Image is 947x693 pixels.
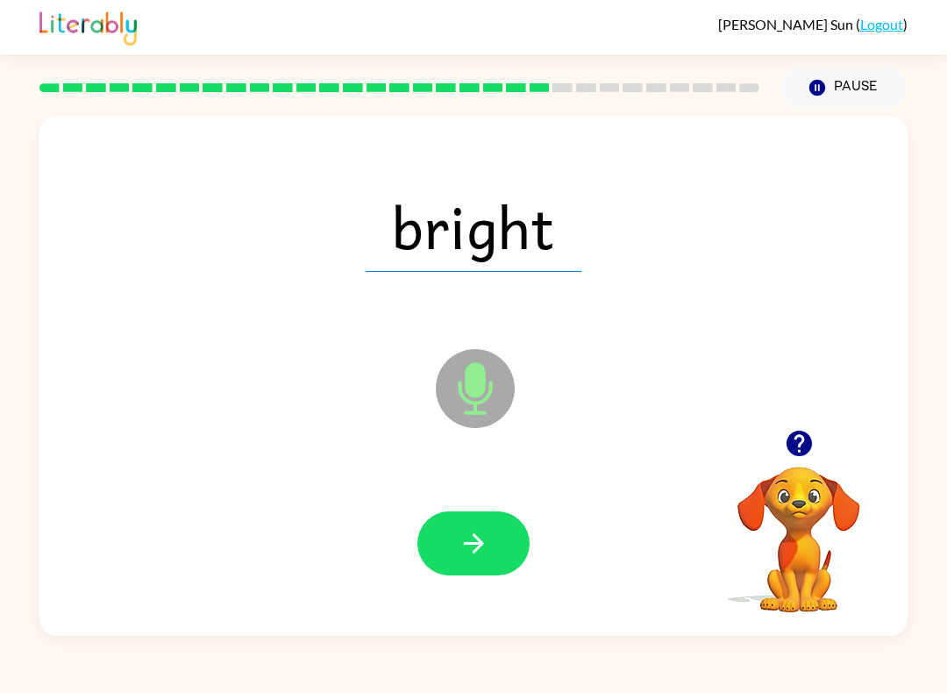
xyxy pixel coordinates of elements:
span: bright [366,181,581,272]
video: Your browser must support playing .mp4 files to use Literably. Please try using another browser. [711,439,886,615]
span: [PERSON_NAME] Sun [718,16,856,32]
div: ( ) [718,16,908,32]
button: Pause [780,68,908,108]
a: Logout [860,16,903,32]
img: Literably [39,7,137,46]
